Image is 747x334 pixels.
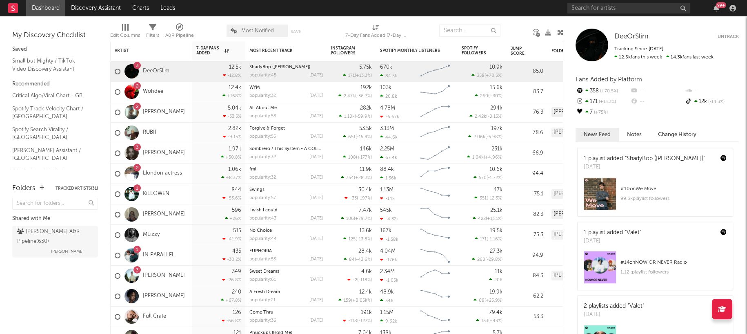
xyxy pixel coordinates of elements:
div: [PERSON_NAME] A&R Pipeline ( 630 ) [17,227,91,247]
div: Folders [551,49,613,54]
span: 570 [479,176,487,180]
span: 2.06k [474,135,485,139]
a: Sweet Dreams [249,269,279,274]
span: 651 [348,135,356,139]
div: -1.58k [380,237,398,242]
div: [DATE] [309,175,323,180]
div: 62.2 [511,291,543,301]
div: [PERSON_NAME] A&R Pipeline (630) [551,189,623,199]
div: [DATE] [309,237,323,241]
div: [DATE] [309,155,323,159]
span: 14.3k fans last week [614,55,714,60]
div: ( ) [343,134,372,139]
div: Shared with Me [12,214,98,224]
span: +79.7 % [355,217,371,221]
div: EUPHORIA [249,249,323,253]
div: ( ) [343,155,372,160]
div: Recommended [12,79,98,89]
div: 1.06k [228,167,241,172]
div: 1 playlist added [584,155,705,163]
div: [DATE] [309,216,323,221]
button: Tracked Artists(31) [56,186,98,191]
div: 146k [360,146,372,152]
svg: Chart title [417,286,454,307]
div: [PERSON_NAME] A&R Pipeline (630) [551,271,623,280]
a: A Fresh Dream [249,290,280,294]
div: 12.4k [359,289,372,295]
a: Critical Algo/Viral Chart - GB [12,91,90,100]
span: 2.47k [344,94,355,99]
div: 7-Day Fans Added (7-Day Fans Added) [345,31,407,40]
div: 282k [360,105,372,111]
a: Come Thru [249,310,273,315]
div: 171 [576,96,630,107]
div: ( ) [473,216,502,221]
div: ( ) [347,277,372,282]
div: [DATE] [309,134,323,139]
span: 260 [480,94,488,99]
div: 84.5k [380,73,397,78]
div: [PERSON_NAME] A&R Pipeline (630) [551,107,623,117]
div: popularity: 55 [249,134,276,139]
div: 103k [380,85,391,90]
div: ( ) [343,236,372,242]
div: Filters [146,20,159,44]
a: [PERSON_NAME] [143,109,185,116]
span: 7-Day Fans Added [196,46,222,56]
div: Jump Score [511,46,531,56]
div: 7.47k [359,208,372,213]
div: Filters [146,31,159,40]
span: -43.6 % [356,258,371,262]
a: Spotify Track Velocity Chart / [GEOGRAPHIC_DATA] [12,104,90,121]
div: 358 [576,86,630,96]
span: Tracking Since: [DATE] [614,47,663,52]
div: +26 % [225,216,241,221]
div: 844 [231,187,241,193]
div: ( ) [469,114,502,119]
span: -36.7 % [356,94,371,99]
div: 197k [491,126,502,131]
span: 1.18k [344,114,355,119]
div: ( ) [475,236,502,242]
div: ( ) [475,93,502,99]
div: Folders [12,184,36,193]
div: [PERSON_NAME] A&R Pipeline (630) [551,209,623,219]
a: All About Me [249,106,277,110]
a: DeeOrSlim [143,68,169,75]
svg: Chart title [417,225,454,245]
div: [DATE] [309,114,323,119]
a: #10onWe Move99.3kplaylist followers [578,177,733,216]
span: +13.3 % [598,100,616,104]
div: 94.9 [511,251,543,260]
div: popularity: 32 [249,155,276,159]
div: 12k [685,96,739,107]
a: [PERSON_NAME] Assistant / [GEOGRAPHIC_DATA] [12,146,90,163]
div: fml [249,167,323,172]
div: 82.3 [511,210,543,220]
div: 4.78M [380,105,395,111]
div: My Discovery Checklist [12,31,98,40]
div: -26.8 % [222,277,241,282]
div: ( ) [467,155,502,160]
div: +50.8 % [221,155,241,160]
div: 670k [380,65,392,70]
div: Edit Columns [110,31,140,40]
div: [DATE] [309,278,323,282]
span: 12.5k fans this week [614,55,662,60]
div: A Fresh Dream [249,290,323,294]
div: Forgive & Forget [249,126,323,131]
div: 2.34M [380,269,395,274]
span: +13.3 % [356,74,371,78]
div: 44.6k [380,134,398,140]
span: +13.1 % [487,217,501,221]
div: [DATE] [584,163,705,171]
div: Artist [115,48,176,53]
div: 88.4k [380,167,394,172]
div: 19.9k [489,289,502,295]
span: +75 % [593,110,608,115]
span: -8.15 % [487,114,501,119]
a: WYM [249,85,260,90]
a: KiLLOWEN [143,191,169,197]
span: +177 % [357,155,371,160]
div: Sweet Dreams [249,269,323,274]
